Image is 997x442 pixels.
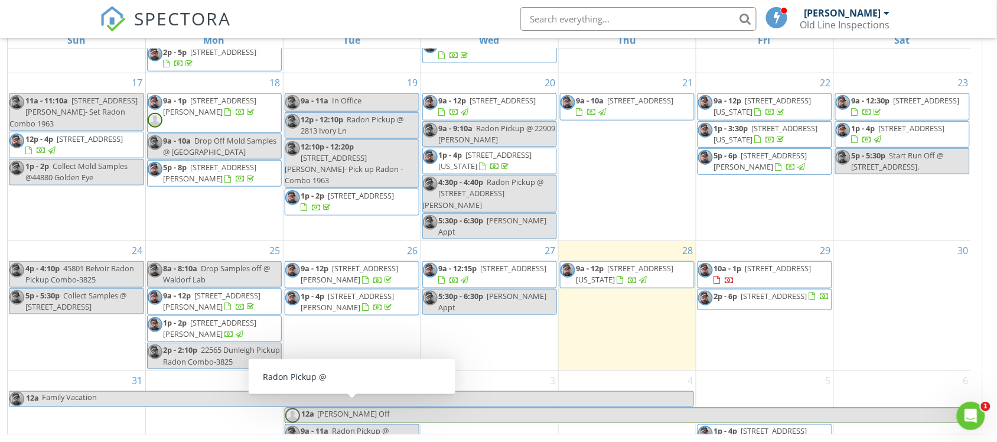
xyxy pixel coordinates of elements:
[698,121,832,148] a: 1p - 3:30p [STREET_ADDRESS][US_STATE]
[25,95,68,106] span: 11a - 11:10a
[696,73,833,241] td: Go to August 22, 2025
[423,95,438,110] img: 17244432822621969656866735732956.jpg
[836,95,851,110] img: 17244432822621969656866735732956.jpg
[147,288,282,315] a: 9a - 12p [STREET_ADDRESS][PERSON_NAME]
[576,263,674,285] a: 9a - 12p [STREET_ADDRESS][US_STATE]
[148,263,162,278] img: 17244432822621969656866735732956.jpg
[25,263,60,274] span: 4p - 4:10p
[558,241,696,370] td: Go to August 28, 2025
[714,95,812,117] span: [STREET_ADDRESS][US_STATE]
[164,317,257,339] a: 1p - 2p [STREET_ADDRESS][PERSON_NAME]
[285,408,300,423] img: default-user-f0147aede5fd5fa78ca7ade42f37bd4542148d508eef1c3d3ea960f66861d68b.jpg
[698,123,713,138] img: 17244432822621969656866735732956.jpg
[301,190,395,212] a: 1p - 2p [STREET_ADDRESS]
[439,263,477,274] span: 9a - 12:15p
[423,263,438,278] img: 17244432822621969656866735732956.jpg
[439,38,532,60] a: 4p - 5p [STREET_ADDRESS]
[164,95,187,106] span: 9a - 1p
[285,95,300,110] img: 17244432822621969656866735732956.jpg
[879,123,945,134] span: [STREET_ADDRESS]
[698,291,713,305] img: 17244432822621969656866735732956.jpg
[164,135,191,146] span: 9a - 10a
[714,150,738,161] span: 5p - 6p
[301,291,395,313] span: [STREET_ADDRESS][PERSON_NAME]
[8,73,145,241] td: Go to August 17, 2025
[148,47,162,61] img: 17244432822621969656866735732956.jpg
[576,263,674,285] span: [STREET_ADDRESS][US_STATE]
[714,123,748,134] span: 1p - 3:30p
[301,291,325,301] span: 1p - 4p
[9,392,24,407] img: 17244432822621969656866735732956.jpg
[164,47,187,57] span: 2p - 5p
[328,190,395,201] span: [STREET_ADDRESS]
[145,73,283,241] td: Go to August 18, 2025
[301,263,329,274] span: 9a - 12p
[164,263,271,285] span: Drop Samples off @ Waldorf Lab
[148,162,162,177] img: 17244432822621969656866735732956.jpg
[8,241,145,370] td: Go to August 24, 2025
[164,47,257,69] a: 2p - 5p [STREET_ADDRESS]
[25,290,126,312] span: Collect Samples @ [STREET_ADDRESS]
[714,150,807,172] span: [STREET_ADDRESS][PERSON_NAME]
[285,188,419,215] a: 1p - 2p [STREET_ADDRESS]
[477,32,502,48] a: Wednesday
[439,149,532,171] span: [STREET_ADDRESS][US_STATE]
[698,150,713,165] img: 17244432822621969656866735732956.jpg
[756,32,773,48] a: Friday
[273,371,283,390] a: Go to September 1, 2025
[285,190,300,205] img: 17244432822621969656866735732956.jpg
[148,290,162,305] img: 17244432822621969656866735732956.jpg
[148,344,162,359] img: 17244432822621969656866735732956.jpg
[804,7,881,19] div: [PERSON_NAME]
[836,123,851,138] img: 17244432822621969656866735732956.jpg
[285,263,300,278] img: 17244432822621969656866735732956.jpg
[410,371,421,390] a: Go to September 2, 2025
[25,134,53,144] span: 12p - 4p
[423,177,438,191] img: 17244432822621969656866735732956.jpg
[285,289,419,316] a: 1p - 4p [STREET_ADDRESS][PERSON_NAME]
[439,291,547,313] span: [PERSON_NAME] Appt
[680,241,696,260] a: Go to August 28, 2025
[543,73,558,92] a: Go to August 20, 2025
[148,113,162,128] img: default-user-f0147aede5fd5fa78ca7ade42f37bd4542148d508eef1c3d3ea960f66861d68b.jpg
[576,95,674,117] a: 9a - 10a [STREET_ADDRESS]
[615,32,638,48] a: Thursday
[560,93,695,120] a: 9a - 10a [STREET_ADDRESS]
[25,290,60,301] span: 5p - 5:30p
[333,426,389,437] span: Radon Pickup @
[268,241,283,260] a: Go to August 25, 2025
[439,177,484,187] span: 4:30p - 4:40p
[561,95,575,110] img: 17244432822621969656866735732956.jpg
[164,317,257,339] span: [STREET_ADDRESS][PERSON_NAME]
[285,291,300,305] img: 17244432822621969656866735732956.jpg
[823,371,833,390] a: Go to September 5, 2025
[285,141,300,156] img: 17244432822621969656866735732956.jpg
[576,95,604,106] span: 9a - 10a
[698,426,713,441] img: 17244432822621969656866735732956.jpg
[145,241,283,370] td: Go to August 25, 2025
[714,291,830,301] a: 2p - 6p [STREET_ADDRESS]
[698,93,832,120] a: 9a - 12p [STREET_ADDRESS][US_STATE]
[439,149,532,171] a: 1p - 4p [STREET_ADDRESS][US_STATE]
[164,344,281,366] span: 22565 Dunleigh Pickup Radon Combo-3825
[714,95,812,117] a: 9a - 12p [STREET_ADDRESS][US_STATE]
[164,95,257,117] span: [STREET_ADDRESS][PERSON_NAME]
[147,45,282,71] a: 2p - 5p [STREET_ADDRESS]
[423,149,438,164] img: 17244432822621969656866735732956.jpg
[301,408,315,423] span: 12a
[696,241,833,370] td: Go to August 29, 2025
[558,73,696,241] td: Go to August 21, 2025
[714,123,818,145] a: 1p - 3:30p [STREET_ADDRESS][US_STATE]
[9,95,138,128] span: [STREET_ADDRESS][PERSON_NAME]- Set Radon Combo 1963
[268,73,283,92] a: Go to August 18, 2025
[9,161,24,175] img: 17244432822621969656866735732956.jpg
[852,150,944,172] span: Start Run Off @ [STREET_ADDRESS].
[164,95,257,117] a: 9a - 1p [STREET_ADDRESS][PERSON_NAME]
[148,135,162,150] img: 17244432822621969656866735732956.jpg
[835,121,970,148] a: 1p - 4p [STREET_ADDRESS]
[852,95,960,117] a: 9a - 12:30p [STREET_ADDRESS]
[439,123,473,134] span: 9a - 9:10a
[301,263,399,285] a: 9a - 12p [STREET_ADDRESS][PERSON_NAME]
[714,95,742,106] span: 9a - 12p
[439,123,556,145] span: Radon Pickup @ 22909 [PERSON_NAME]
